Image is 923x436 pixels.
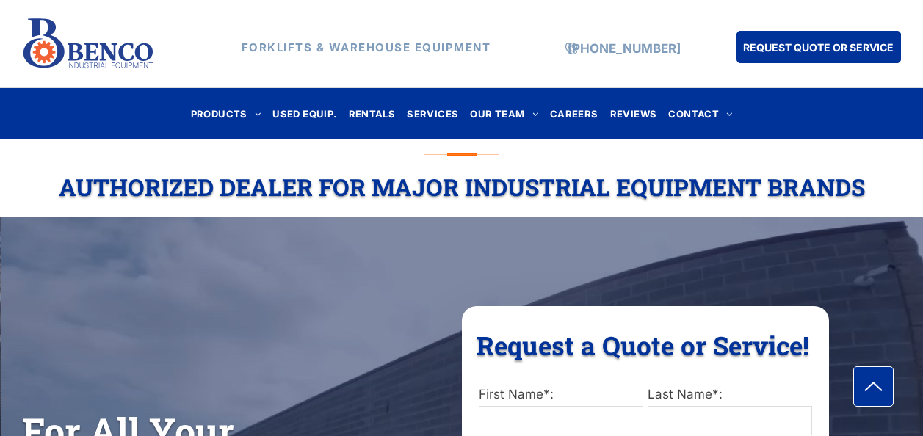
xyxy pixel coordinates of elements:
strong: FORKLIFTS & WAREHOUSE EQUIPMENT [242,40,491,54]
a: CAREERS [544,103,604,123]
a: SERVICES [401,103,464,123]
a: USED EQUIP. [267,103,342,123]
span: Authorized Dealer For Major Industrial Equipment Brands [59,171,865,203]
a: PRODUCTS [185,103,267,123]
a: [PHONE_NUMBER] [568,41,681,56]
span: REQUEST QUOTE OR SERVICE [743,34,894,61]
span: Request a Quote or Service! [477,328,809,362]
a: REVIEWS [604,103,663,123]
label: First Name*: [479,385,643,404]
a: CONTACT [662,103,738,123]
a: REQUEST QUOTE OR SERVICE [736,31,901,63]
label: Last Name*: [648,385,812,404]
a: RENTALS [343,103,402,123]
a: OUR TEAM [464,103,544,123]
